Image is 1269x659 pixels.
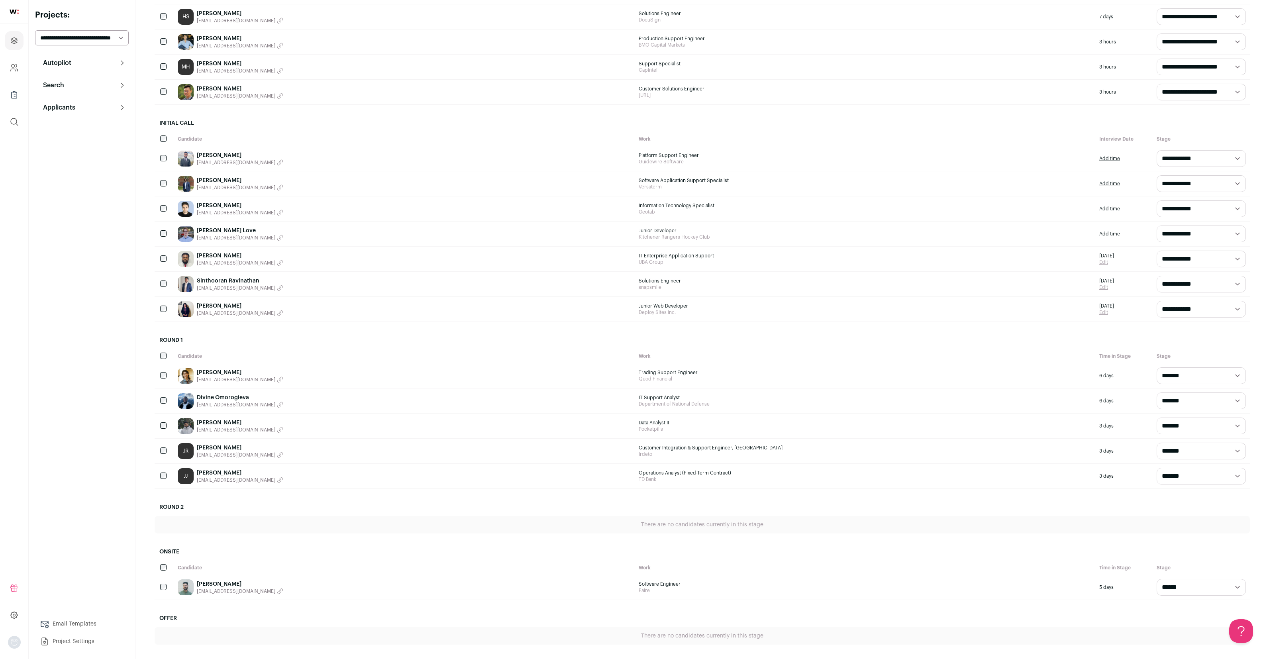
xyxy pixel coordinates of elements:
[197,184,275,191] span: [EMAIL_ADDRESS][DOMAIN_NAME]
[197,402,275,408] span: [EMAIL_ADDRESS][DOMAIN_NAME]
[1095,363,1153,388] div: 6 days
[197,277,283,285] a: Sinthooran Ravinathan
[197,235,275,241] span: [EMAIL_ADDRESS][DOMAIN_NAME]
[197,159,275,166] span: [EMAIL_ADDRESS][DOMAIN_NAME]
[155,543,1250,561] h2: Onsite
[635,132,1096,146] div: Work
[197,369,283,377] a: [PERSON_NAME]
[197,85,283,93] a: [PERSON_NAME]
[38,80,64,90] p: Search
[174,561,635,575] div: Candidate
[197,43,283,49] button: [EMAIL_ADDRESS][DOMAIN_NAME]
[197,43,275,49] span: [EMAIL_ADDRESS][DOMAIN_NAME]
[178,443,194,459] a: JR
[197,235,283,241] button: [EMAIL_ADDRESS][DOMAIN_NAME]
[178,201,194,217] img: c67dcf457b4bae90de926857248700d70fa1222da0fb9a663946051a82e0db9a.jpg
[197,285,275,291] span: [EMAIL_ADDRESS][DOMAIN_NAME]
[174,349,635,363] div: Candidate
[5,85,24,104] a: Company Lists
[1229,619,1253,643] iframe: Help Scout Beacon - Open
[1153,561,1250,575] div: Stage
[1095,55,1153,79] div: 3 hours
[197,310,275,316] span: [EMAIL_ADDRESS][DOMAIN_NAME]
[35,55,129,71] button: Autopilot
[8,636,21,649] button: Open dropdown
[639,284,1092,290] span: snapsmile
[639,67,1092,73] span: CapIntel
[1095,439,1153,463] div: 3 days
[197,202,283,210] a: [PERSON_NAME]
[639,86,1092,92] span: Customer Solutions Engineer
[639,17,1092,23] span: DocuSign
[639,451,1092,457] span: Irdeto
[635,561,1096,575] div: Work
[197,177,283,184] a: [PERSON_NAME]
[178,34,194,50] img: 81f54f77ef7fa2609aeea1f1283265a8659ffae5adbb38bc4308869933411bd6.jpg
[35,77,129,93] button: Search
[197,68,275,74] span: [EMAIL_ADDRESS][DOMAIN_NAME]
[197,477,283,483] button: [EMAIL_ADDRESS][DOMAIN_NAME]
[197,285,283,291] button: [EMAIL_ADDRESS][DOMAIN_NAME]
[197,93,275,99] span: [EMAIL_ADDRESS][DOMAIN_NAME]
[197,18,283,24] button: [EMAIL_ADDRESS][DOMAIN_NAME]
[1095,414,1153,438] div: 3 days
[197,60,283,68] a: [PERSON_NAME]
[5,58,24,77] a: Company and ATS Settings
[197,452,275,458] span: [EMAIL_ADDRESS][DOMAIN_NAME]
[197,260,283,266] button: [EMAIL_ADDRESS][DOMAIN_NAME]
[639,35,1092,42] span: Production Support Engineer
[178,9,194,25] div: HS
[1099,253,1114,259] span: [DATE]
[1095,29,1153,54] div: 3 hours
[197,452,283,458] button: [EMAIL_ADDRESS][DOMAIN_NAME]
[197,469,283,477] a: [PERSON_NAME]
[639,420,1092,426] span: Data Analyst II
[178,59,194,75] div: MH
[1099,278,1114,284] span: [DATE]
[639,177,1092,184] span: Software Application Support Specialist
[1095,4,1153,29] div: 7 days
[38,103,75,112] p: Applicants
[639,587,1092,594] span: Faire
[639,303,1092,309] span: Junior Web Developer
[639,426,1092,432] span: Pocketpills
[197,402,283,408] button: [EMAIL_ADDRESS][DOMAIN_NAME]
[1153,132,1250,146] div: Stage
[178,368,194,384] img: 281e3230e04bf62b0493838d7fb0ed23c2f6b9c51535039b5eeb3f898c4485cb.jpg
[639,470,1092,476] span: Operations Analyst (Fixed-Term Contract)
[197,477,275,483] span: [EMAIL_ADDRESS][DOMAIN_NAME]
[178,151,194,167] img: b13acace784b56bff4c0b426ab5bcb4ec2ba2aea1bd4a0e45daaa25254bd1327.jpg
[639,309,1092,316] span: Deploy Sites Inc.
[197,159,283,166] button: [EMAIL_ADDRESS][DOMAIN_NAME]
[639,228,1092,234] span: Junior Developer
[639,234,1092,240] span: Kitchener Rangers Hockey Club
[197,252,283,260] a: [PERSON_NAME]
[1099,284,1114,290] a: Edit
[197,184,283,191] button: [EMAIL_ADDRESS][DOMAIN_NAME]
[178,468,194,484] a: JJ
[1099,259,1114,265] a: Edit
[197,580,283,588] a: [PERSON_NAME]
[197,227,283,235] a: [PERSON_NAME] Love
[178,176,194,192] img: 37726d9d10fa6b09945aacb27ec9a3fe0a5051c47880cd21b5a67f37dd4fe7f6.jpg
[197,151,283,159] a: [PERSON_NAME]
[35,616,129,632] a: Email Templates
[639,92,1092,98] span: [URL]
[197,427,275,433] span: [EMAIL_ADDRESS][DOMAIN_NAME]
[1095,132,1153,146] div: Interview Date
[639,445,1092,451] span: Customer Integration & Support Engineer, [GEOGRAPHIC_DATA]
[1099,155,1120,162] a: Add time
[178,276,194,292] img: fa95aca32fc0ae0abf9aaf48340d1971efd3fcb152f496778cb86192ca244752.jpg
[38,58,71,68] p: Autopilot
[1099,303,1114,309] span: [DATE]
[1095,464,1153,488] div: 3 days
[155,610,1250,627] h2: Offer
[639,394,1092,401] span: IT Support Analyst
[197,210,275,216] span: [EMAIL_ADDRESS][DOMAIN_NAME]
[35,634,129,649] a: Project Settings
[197,210,283,216] button: [EMAIL_ADDRESS][DOMAIN_NAME]
[639,202,1092,209] span: Information Technology Specialist
[639,61,1092,67] span: Support Specialist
